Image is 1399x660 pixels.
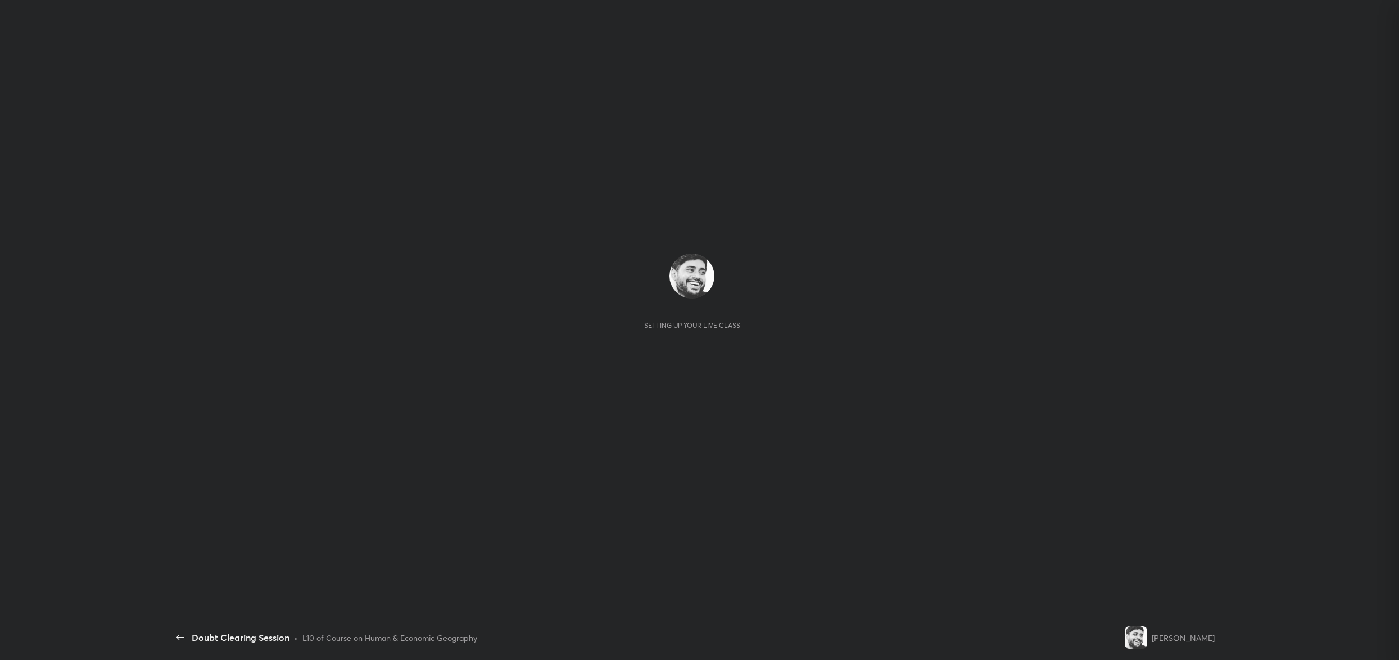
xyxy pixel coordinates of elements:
[1152,632,1215,644] div: [PERSON_NAME]
[644,321,740,329] div: Setting up your live class
[294,632,298,644] div: •
[1125,626,1147,649] img: 8a00575793784efba19b0fb88d013578.jpg
[302,632,477,644] div: L10 of Course on Human & Economic Geography
[669,254,714,299] img: 8a00575793784efba19b0fb88d013578.jpg
[192,631,289,644] div: Doubt Clearing Session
